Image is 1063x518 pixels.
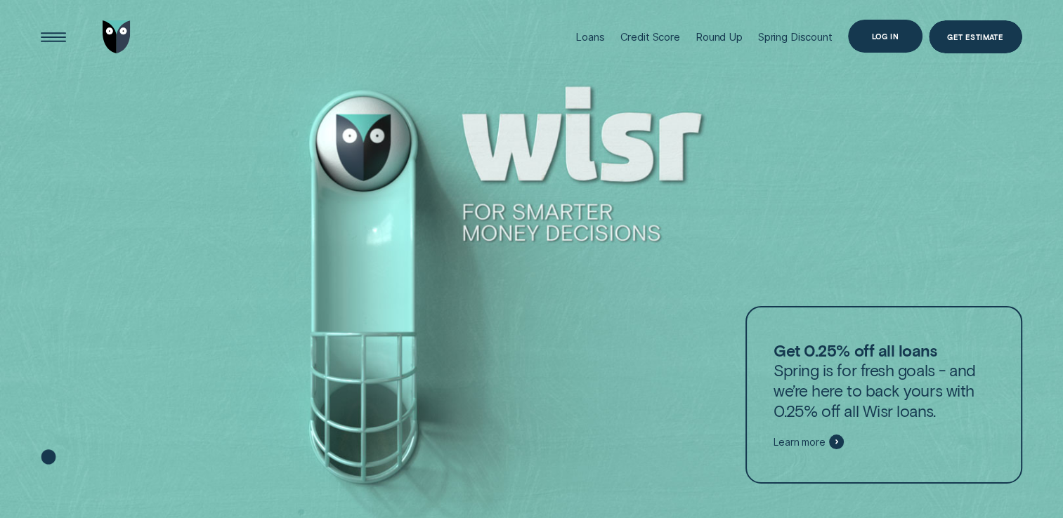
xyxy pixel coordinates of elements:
span: Learn more [774,436,826,449]
button: Log in [848,20,922,53]
div: Loans [575,30,604,44]
a: Get Estimate [929,20,1022,54]
div: Log in [871,33,899,39]
strong: Get 0.25% off all loans [774,340,937,360]
div: Spring Discount [758,30,833,44]
img: Wisr [103,20,131,54]
div: Round Up [696,30,743,44]
a: Get 0.25% off all loansSpring is for fresh goals - and we’re here to back yours with 0.25% off al... [745,306,1022,484]
p: Spring is for fresh goals - and we’re here to back yours with 0.25% off all Wisr loans. [774,340,994,421]
div: Credit Score [620,30,680,44]
button: Open Menu [37,20,70,54]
